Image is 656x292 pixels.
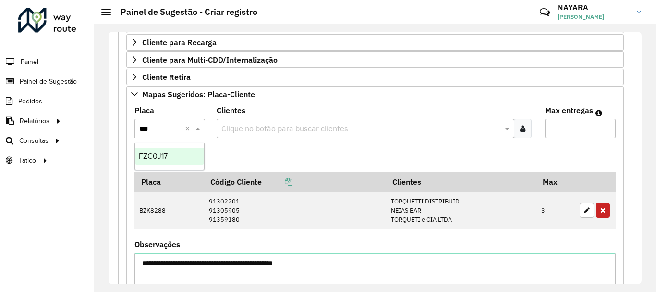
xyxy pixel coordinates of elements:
[204,172,386,192] th: Código Cliente
[142,73,191,81] span: Cliente Retira
[142,56,278,63] span: Cliente para Multi-CDD/Internalização
[558,3,630,12] h3: NAYARA
[126,34,624,51] a: Cliente para Recarga
[139,152,168,160] span: FZC0J17
[126,86,624,102] a: Mapas Sugeridos: Placa-Cliente
[126,51,624,68] a: Cliente para Multi-CDD/Internalização
[595,109,602,117] em: Máximo de clientes que serão colocados na mesma rota com os clientes informados
[111,7,257,17] h2: Painel de Sugestão - Criar registro
[134,104,154,116] label: Placa
[134,143,205,170] ng-dropdown-panel: Options list
[20,116,49,126] span: Relatórios
[536,192,575,229] td: 3
[185,123,193,134] span: Clear all
[386,192,536,229] td: TORQUETTI DISTRIBUID NEIAS BAR TORQUETI e CIA LTDA
[535,2,555,23] a: Contato Rápido
[204,192,386,229] td: 91302201 91305905 91359180
[19,136,49,146] span: Consultas
[545,104,593,116] label: Max entregas
[134,239,180,250] label: Observações
[18,155,36,165] span: Tático
[20,76,77,87] span: Painel de Sugestão
[21,57,38,67] span: Painel
[126,69,624,85] a: Cliente Retira
[18,96,42,106] span: Pedidos
[134,172,204,192] th: Placa
[134,192,204,229] td: BZK8288
[536,172,575,192] th: Max
[558,13,630,21] span: [PERSON_NAME]
[217,104,245,116] label: Clientes
[142,38,217,46] span: Cliente para Recarga
[386,172,536,192] th: Clientes
[142,90,255,98] span: Mapas Sugeridos: Placa-Cliente
[262,177,292,187] a: Copiar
